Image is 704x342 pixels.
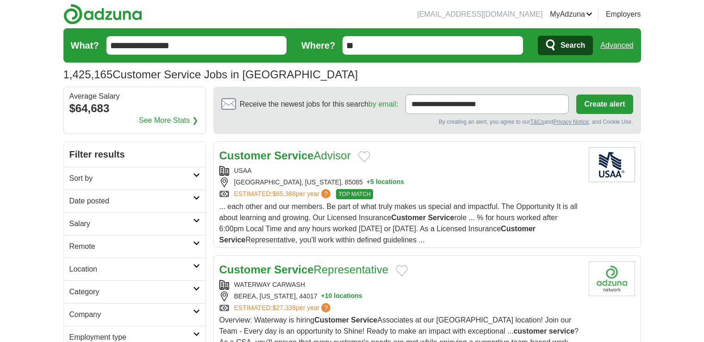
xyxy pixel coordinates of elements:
a: ESTIMATED:$65,368per year? [234,189,333,199]
button: +10 locations [321,291,362,301]
img: Company logo [589,261,635,296]
h2: Location [69,264,193,275]
strong: Customer [501,225,536,233]
li: [EMAIL_ADDRESS][DOMAIN_NAME] [417,9,542,20]
h2: Date posted [69,196,193,207]
div: Average Salary [69,93,200,100]
a: Location [64,258,206,280]
h2: Sort by [69,173,193,184]
button: Add to favorite jobs [358,151,370,162]
h2: Company [69,309,193,320]
strong: Service [219,236,246,244]
a: Category [64,280,206,303]
span: Search [561,36,585,55]
button: Create alert [576,95,633,114]
a: Employers [606,9,641,20]
strong: service [549,327,574,335]
div: BEREA, [US_STATE], 44017 [219,291,581,301]
a: Remote [64,235,206,258]
span: ? [321,303,330,312]
strong: Customer [314,316,349,324]
a: ESTIMATED:$27,339per year? [234,303,333,313]
div: By creating an alert, you agree to our and , and Cookie Use. [221,118,633,126]
a: MyAdzuna [550,9,592,20]
span: $27,339 [272,304,296,311]
strong: Service [274,263,313,276]
a: T&Cs [530,119,544,125]
div: [GEOGRAPHIC_DATA], [US_STATE], 85085 [219,177,581,187]
h2: Filter results [64,142,206,167]
span: ... each other and our members. Be part of what truly makes us special and impactful. The Opportu... [219,203,578,244]
span: ? [321,189,330,198]
a: Privacy Notice [553,119,589,125]
label: Where? [301,38,335,52]
button: +5 locations [367,177,404,187]
a: Salary [64,212,206,235]
h1: Customer Service Jobs in [GEOGRAPHIC_DATA] [63,68,358,81]
a: Sort by [64,167,206,190]
a: USAA [234,167,252,174]
h2: Salary [69,218,193,229]
span: Receive the newest jobs for this search : [240,99,398,110]
span: 1,425,165 [63,66,113,83]
span: $65,368 [272,190,296,197]
span: + [321,291,325,301]
img: Adzuna logo [63,4,142,25]
a: by email [368,100,396,108]
a: Customer ServiceAdvisor [219,149,351,162]
a: Company [64,303,206,326]
span: + [367,177,370,187]
strong: Service [274,149,313,162]
a: Customer ServiceRepresentative [219,263,389,276]
a: Advanced [600,36,633,55]
h2: Category [69,286,193,298]
strong: Service [428,214,454,222]
label: What? [71,38,99,52]
strong: customer [513,327,547,335]
strong: Service [351,316,377,324]
button: Search [538,36,593,55]
button: Add to favorite jobs [396,265,408,276]
img: USAA logo [589,147,635,182]
a: See More Stats ❯ [139,115,198,126]
a: Date posted [64,190,206,212]
span: TOP MATCH [336,189,373,199]
h2: Remote [69,241,193,252]
strong: Customer [219,149,271,162]
div: $64,683 [69,100,200,117]
div: WATERWAY CARWASH [219,280,581,290]
strong: Customer [391,214,426,222]
strong: Customer [219,263,271,276]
